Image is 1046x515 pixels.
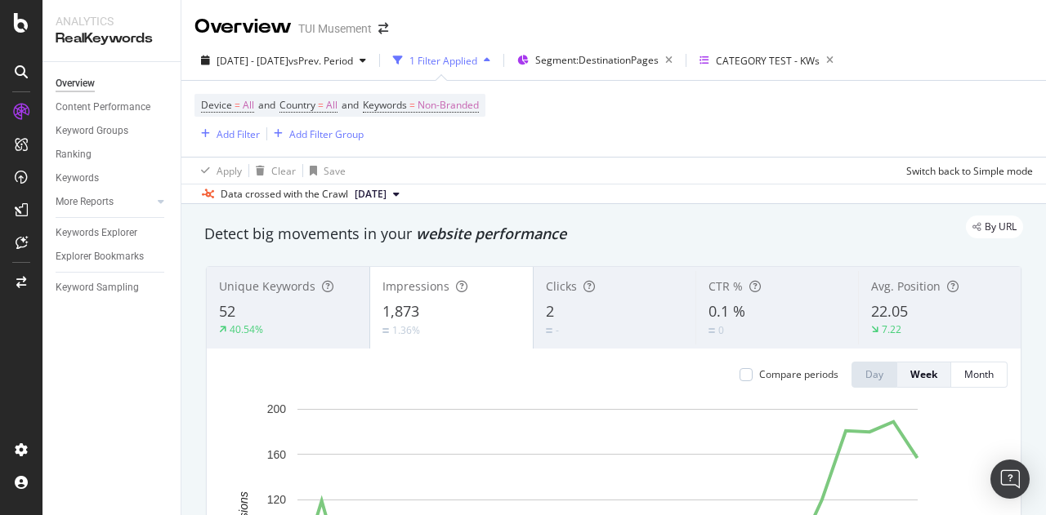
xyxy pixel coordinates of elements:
div: Apply [217,164,242,178]
span: Impressions [382,278,449,294]
a: Keyword Groups [56,122,169,140]
button: Segment:DestinationPages [511,47,679,73]
span: [DATE] - [DATE] [217,54,288,68]
a: Ranking [56,146,169,163]
img: Equal [382,328,389,333]
span: 52 [219,301,235,321]
span: 0.1 % [709,301,745,321]
div: 1 Filter Applied [409,54,477,68]
div: Keyword Groups [56,122,128,140]
span: By URL [985,222,1017,232]
span: Clicks [546,278,577,294]
div: arrow-right-arrow-left [378,23,388,34]
span: and [258,98,275,112]
div: Switch back to Simple mode [906,164,1033,178]
a: Explorer Bookmarks [56,248,169,265]
div: Keywords [56,170,99,187]
div: Add Filter [217,127,260,141]
span: All [326,94,337,117]
div: Overview [56,75,95,92]
span: Avg. Position [871,278,941,294]
button: Save [303,158,346,184]
span: Country [279,98,315,112]
span: and [342,98,359,112]
button: Apply [194,158,242,184]
button: [DATE] - [DATE]vsPrev. Period [194,47,373,73]
text: 160 [267,448,287,461]
span: = [318,98,324,112]
div: Analytics [56,13,168,29]
a: Keywords Explorer [56,224,169,242]
span: Non-Branded [418,94,479,117]
span: 22.05 [871,301,908,321]
button: Add Filter Group [267,124,364,144]
div: Explorer Bookmarks [56,248,144,265]
span: 1,873 [382,301,419,321]
span: Device [201,98,232,112]
a: Keyword Sampling [56,279,169,296]
a: Keywords [56,170,169,187]
text: 200 [267,402,287,415]
div: 0 [718,323,724,337]
div: 7.22 [882,322,901,336]
button: Clear [249,158,296,184]
a: More Reports [56,193,153,211]
span: Unique Keywords [219,278,315,294]
span: = [235,98,240,112]
img: Equal [546,328,552,333]
div: Week [910,367,937,381]
span: 2025 Aug. 22nd [355,187,387,202]
div: 40.54% [230,322,263,336]
div: Add Filter Group [289,127,364,141]
div: Overview [194,13,292,41]
div: - [556,323,559,337]
button: Week [897,362,951,388]
span: Keywords [363,98,407,112]
div: 1.36% [392,323,420,337]
div: TUI Musement [298,20,372,37]
div: Save [324,164,346,178]
text: 120 [267,493,287,506]
a: Overview [56,75,169,92]
button: Add Filter [194,124,260,144]
div: Day [865,367,883,381]
span: Segment: DestinationPages [535,53,659,67]
span: = [409,98,415,112]
button: [DATE] [348,184,406,204]
div: Ranking [56,146,92,163]
div: Open Intercom Messenger [990,460,1030,499]
img: Equal [709,328,715,333]
div: RealKeywords [56,29,168,48]
span: All [243,94,254,117]
div: Data crossed with the Crawl [221,187,348,202]
div: More Reports [56,193,114,211]
button: Month [951,362,1008,388]
div: Month [964,367,994,381]
a: Content Performance [56,99,169,116]
button: Day [852,362,897,388]
div: Keyword Sampling [56,279,139,296]
span: 2 [546,301,554,321]
div: Keywords Explorer [56,224,137,242]
div: Content Performance [56,99,150,116]
span: vs Prev. Period [288,54,353,68]
div: legacy label [966,215,1023,238]
div: CATEGORY TEST - KWs [716,54,820,68]
div: Compare periods [759,367,838,381]
span: CTR % [709,278,743,294]
button: Switch back to Simple mode [900,158,1033,184]
button: 1 Filter Applied [387,47,497,73]
button: CATEGORY TEST - KWs [693,47,840,73]
div: Clear [271,164,296,178]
